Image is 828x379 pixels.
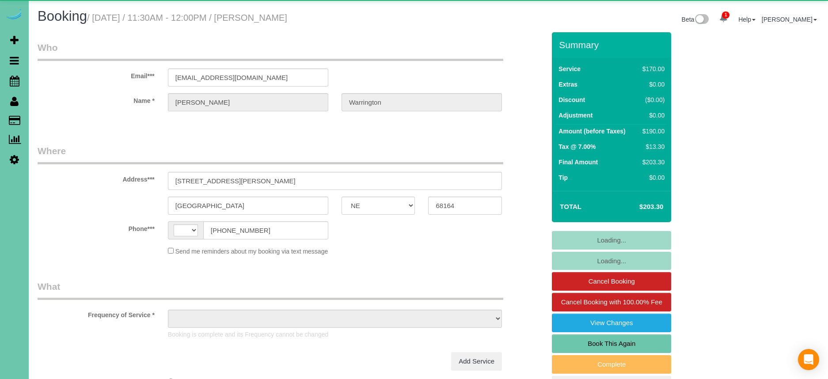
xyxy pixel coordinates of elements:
a: 1 [715,9,732,28]
label: Tip [558,173,568,182]
div: ($0.00) [639,95,665,104]
h4: $203.30 [613,203,663,211]
a: Add Service [451,352,502,371]
label: Amount (before Taxes) [558,127,625,136]
label: Discount [558,95,585,104]
img: Automaid Logo [5,9,23,21]
div: $0.00 [639,173,665,182]
label: Extras [558,80,577,89]
legend: Who [38,41,503,61]
label: Final Amount [558,158,598,167]
a: View Changes [552,314,671,332]
span: Cancel Booking with 100.00% Fee [561,298,662,306]
label: Service [558,64,581,73]
a: Cancel Booking [552,272,671,291]
img: New interface [694,14,709,26]
div: $0.00 [639,80,665,89]
div: $190.00 [639,127,665,136]
legend: What [38,280,503,300]
span: 1 [722,11,729,19]
strong: Total [560,203,581,210]
label: Adjustment [558,111,593,120]
div: $203.30 [639,158,665,167]
label: Name * [31,93,161,105]
div: $13.30 [639,142,665,151]
div: $170.00 [639,64,665,73]
a: Book This Again [552,334,671,353]
div: $0.00 [639,111,665,120]
a: Help [738,16,756,23]
a: Cancel Booking with 100.00% Fee [552,293,671,311]
div: Open Intercom Messenger [798,349,819,370]
a: [PERSON_NAME] [762,16,817,23]
label: Frequency of Service * [31,307,161,319]
a: Beta [682,16,709,23]
span: Booking [38,8,87,24]
span: Send me reminders about my booking via text message [175,248,328,255]
legend: Where [38,144,503,164]
p: Booking is complete and its Frequency cannot be changed [168,330,502,339]
label: Tax @ 7.00% [558,142,596,151]
h3: Summary [559,40,667,50]
small: / [DATE] / 11:30AM - 12:00PM / [PERSON_NAME] [87,13,287,23]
